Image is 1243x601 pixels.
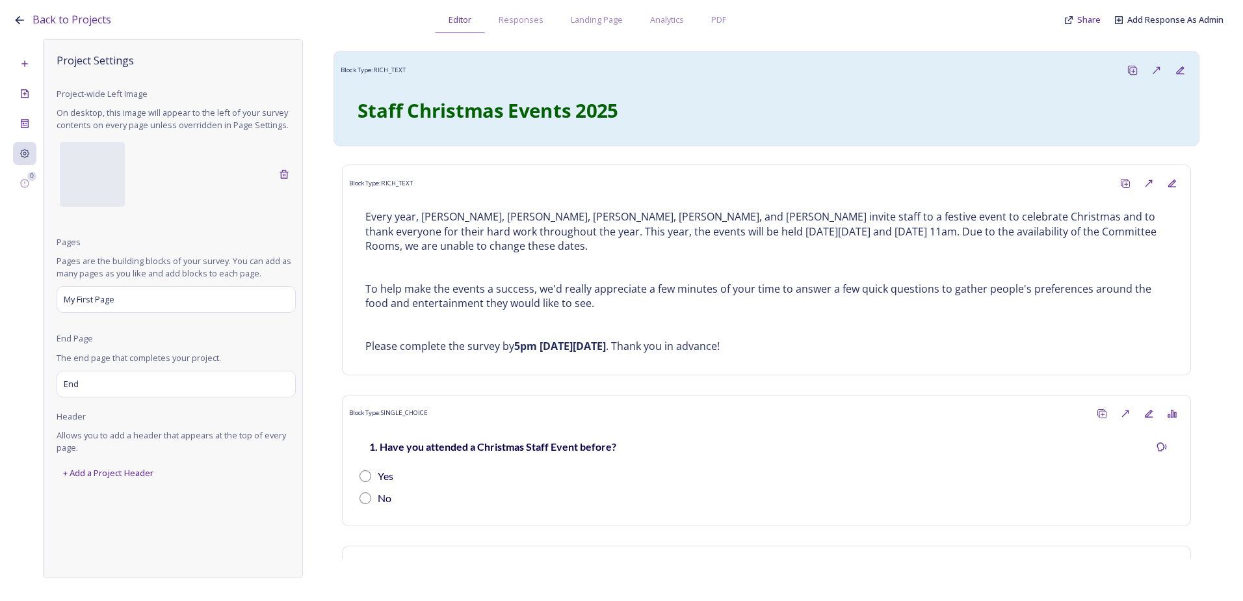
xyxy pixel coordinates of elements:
[358,97,618,123] strong: Staff Christmas Events 2025
[27,172,36,181] div: 0
[514,339,606,353] strong: 5pm [DATE][DATE]
[1127,14,1223,25] span: Add Response As Admin
[650,14,684,26] span: Analytics
[57,53,296,68] span: Project Settings
[449,14,471,26] span: Editor
[64,293,114,306] span: My First Page
[365,339,1168,354] p: Please complete the survey by . Thank you in advance!
[57,352,296,364] span: The end page that completes your project.
[57,88,148,100] span: Project-wide Left Image
[57,410,86,423] span: Header
[57,236,81,248] span: Pages
[378,490,391,506] div: No
[341,66,406,75] span: Block Type: RICH_TEXT
[33,12,111,28] a: Back to Projects
[57,107,296,131] span: On desktop, this image will appear to the left of your survey contents on every page unless overr...
[1077,14,1101,25] span: Share
[64,378,79,390] span: End
[365,282,1168,311] p: To help make the events a success, we'd really appreciate a few minutes of your time to answer a ...
[57,255,296,280] span: Pages are the building blocks of your survey. You can add as many pages as you like and add block...
[33,12,111,27] span: Back to Projects
[711,14,726,26] span: PDF
[57,429,296,454] span: Allows you to add a header that appears at the top of every page.
[499,14,543,26] span: Responses
[1127,14,1223,26] a: Add Response As Admin
[349,179,413,188] span: Block Type: RICH_TEXT
[378,468,393,484] div: Yes
[369,440,616,453] strong: 1. Have you attended a Christmas Staff Event before?
[365,209,1168,254] p: Every year, [PERSON_NAME], [PERSON_NAME], [PERSON_NAME], [PERSON_NAME], and [PERSON_NAME] invite ...
[57,461,160,486] div: + Add a Project Header
[57,332,93,345] span: End Page
[571,14,623,26] span: Landing Page
[349,408,428,418] span: Block Type: SINGLE_CHOICE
